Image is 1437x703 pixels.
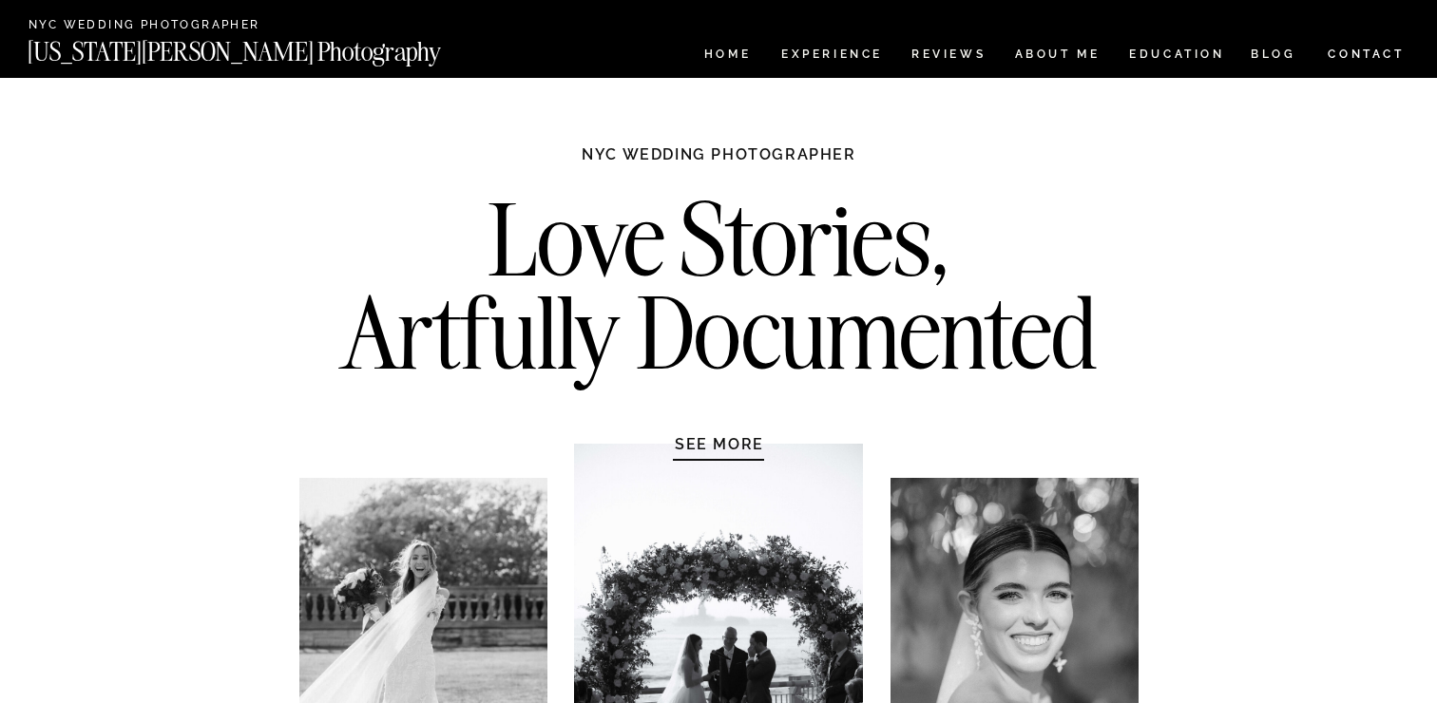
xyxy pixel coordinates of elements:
[541,144,897,182] h1: NYC WEDDING PHOTOGRAPHER
[1327,44,1406,65] a: CONTACT
[781,48,881,65] a: Experience
[1014,48,1101,65] a: ABOUT ME
[28,39,505,55] a: [US_STATE][PERSON_NAME] Photography
[629,434,810,453] a: SEE MORE
[700,48,755,65] a: HOME
[320,193,1118,392] h2: Love Stories, Artfully Documented
[911,48,983,65] a: REVIEWS
[1127,48,1227,65] a: EDUCATION
[1251,48,1296,65] a: BLOG
[29,19,315,33] a: NYC Wedding Photographer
